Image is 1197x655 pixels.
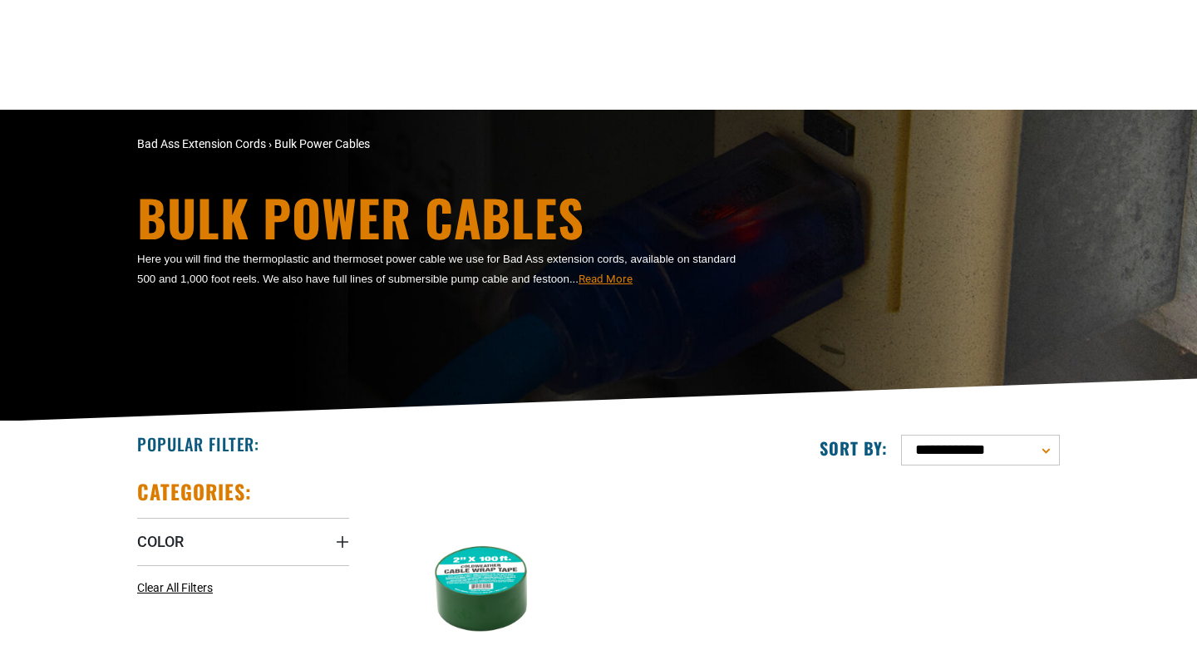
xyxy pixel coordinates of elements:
[268,137,272,150] span: ›
[137,479,252,505] h2: Categories:
[274,137,370,150] span: Bulk Power Cables
[137,518,349,564] summary: Color
[137,433,259,455] h2: Popular Filter:
[820,437,888,459] label: Sort by:
[137,135,744,153] nav: breadcrumbs
[579,273,633,285] span: Read More
[137,253,736,285] span: Here you will find the thermoplastic and thermoset power cable we use for Bad Ass extension cords...
[137,192,744,242] h1: Bulk Power Cables
[137,579,219,597] a: Clear All Filters
[137,137,266,150] a: Bad Ass Extension Cords
[137,532,184,551] span: Color
[137,581,213,594] span: Clear All Filters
